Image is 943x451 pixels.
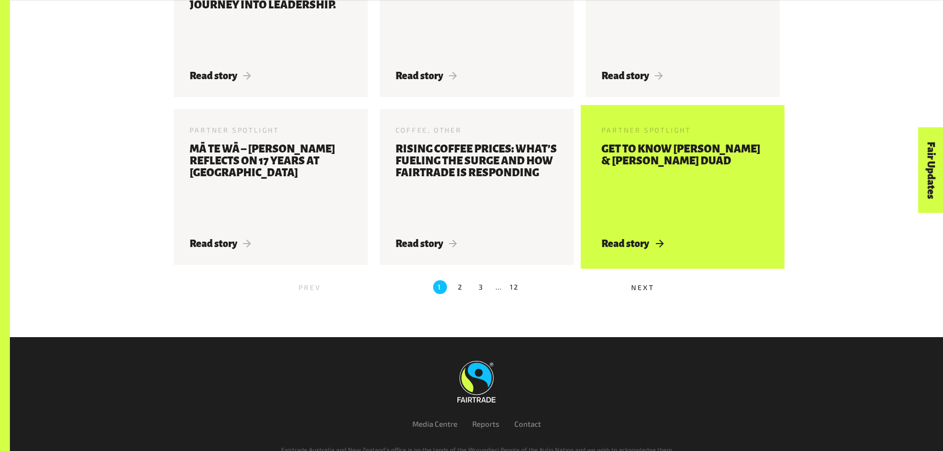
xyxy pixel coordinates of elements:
[433,280,447,294] label: 1
[475,280,489,294] label: 3
[396,238,457,249] span: Read story
[472,419,499,428] a: Reports
[514,419,541,428] a: Contact
[454,280,468,294] label: 2
[190,70,251,81] span: Read story
[496,280,503,294] li: …
[586,109,780,265] a: Partner Spotlight Get to know [PERSON_NAME] & [PERSON_NAME] Duad Read story
[601,126,692,134] span: Partner Spotlight
[601,143,764,226] h3: Get to know [PERSON_NAME] & [PERSON_NAME] Duad
[380,109,574,265] a: Coffee, Other Rising Coffee Prices: What’s fueling the surge and how Fairtrade is responding Read...
[631,283,654,292] span: Next
[190,238,251,249] span: Read story
[601,70,663,81] span: Read story
[174,109,368,265] a: Partner Spotlight Mā Te Wā – [PERSON_NAME] reflects on 17 years at [GEOGRAPHIC_DATA] Read story
[396,126,462,134] span: Coffee, Other
[190,143,352,226] h3: Mā Te Wā – [PERSON_NAME] reflects on 17 years at [GEOGRAPHIC_DATA]
[396,143,558,226] h3: Rising Coffee Prices: What’s fueling the surge and how Fairtrade is responding
[396,70,457,81] span: Read story
[601,238,663,249] span: Read story
[510,280,520,294] label: 12
[190,126,280,134] span: Partner Spotlight
[457,361,496,402] img: Fairtrade Australia New Zealand logo
[412,419,457,428] a: Media Centre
